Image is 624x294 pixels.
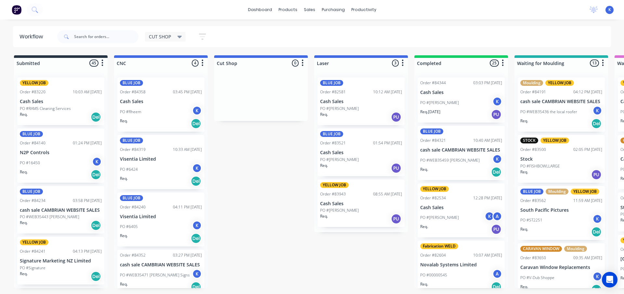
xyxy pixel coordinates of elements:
div: Del [491,167,501,177]
p: Caravan Window Replacements [520,265,602,270]
p: Cash Sales [420,205,502,210]
img: Factory [12,5,21,15]
div: STOCKYELLOW JOBOrder #8350002:05 PM [DATE]StockPO #FISHBOWLLARGEReq.PU [518,135,605,183]
p: Req. [420,224,428,230]
p: Cash Sales [20,99,102,104]
p: Signature Marketing NZ Limited [20,258,102,264]
div: BLUE JOBOrder #8423403:58 PM [DATE]cash sale CAMBRIAN WEBSITE SALESPO #WEB35443 [PERSON_NAME]Req.Del [17,186,104,234]
p: PO #Signature [20,265,45,271]
div: YELLOW JOBOrder #8322010:03 AM [DATE]Cash SalesPO #RAMS Cleaning ServicesReq.Del [17,77,104,125]
div: Order #84234 [20,198,45,204]
p: Cash Sales [120,99,202,104]
p: Req. [20,271,28,277]
p: PO #[PERSON_NAME] [320,106,359,112]
p: N2P Controls [20,150,102,155]
div: PU [591,169,602,180]
div: PU [491,109,501,120]
div: Order #84344 [420,80,446,86]
div: Order #84140 [20,140,45,146]
div: 03:45 PM [DATE] [173,89,202,95]
div: 10:07 AM [DATE] [473,252,502,258]
div: Order #84241 [20,248,45,254]
p: Stock [520,156,602,162]
p: Req. [20,169,28,175]
div: Order #84191 [520,89,546,95]
div: YELLOW JOB [545,80,574,86]
div: Order #84358 [120,89,146,95]
div: 03:27 PM [DATE] [173,252,202,258]
p: PO #Rheem [120,109,141,115]
div: BLUE JOB [420,128,443,134]
div: Del [191,176,201,186]
div: Del [591,227,602,237]
p: Req. [20,220,28,226]
p: PO #6405 [120,224,138,230]
div: Order #8434403:03 PM [DATE]Cash SalesPO #[PERSON_NAME]KReq.[DATE]PU [418,77,505,123]
div: Order #83500 [520,147,546,153]
div: PU [391,112,401,122]
div: 04:13 PM [DATE] [73,248,102,254]
div: Order #82581 [320,89,346,95]
div: K [592,272,602,281]
div: BLUE JOB [120,195,143,201]
div: Order #83220 [20,89,45,95]
div: Order #83521 [320,140,346,146]
p: Cash Sales [320,201,402,207]
div: BLUE JOBOrder #8431910:33 AM [DATE]Visentia LimitedPO #6424KReq.Del [117,135,204,189]
div: Del [91,220,101,231]
p: Req. [420,167,428,172]
div: Del [191,282,201,292]
div: Open Intercom Messenger [602,272,617,287]
div: K [192,269,202,279]
div: Order #84240 [120,204,146,210]
p: PO #RAMS Cleaning Services [20,106,71,112]
div: K [192,163,202,173]
div: K [492,154,502,164]
p: Visentia Limited [120,214,202,220]
div: YELLOW JOBOrder #8253412:28 PM [DATE]Cash SalesPO #[PERSON_NAME]KAReq.PU [418,183,505,238]
div: BLUE JOB [120,80,143,86]
div: YELLOW JOBOrder #8394308:55 AM [DATE]Cash SalesPO #[PERSON_NAME]Req.PU [318,180,405,227]
p: Req. [520,226,528,232]
div: 12:28 PM [DATE] [473,195,502,201]
p: PO #00000545 [420,272,447,278]
div: BLUE JOB [320,80,343,86]
div: YELLOW JOBOrder #8424104:13 PM [DATE]Signature Marketing NZ LimitedPO #SignatureReq.Del [17,237,104,285]
p: Req. [20,112,28,117]
div: CARAVAN WINDOW [520,246,562,252]
div: Order #83943 [320,191,346,197]
div: K [192,106,202,115]
div: BLUE JOBOrder #8258110:12 AM [DATE]Cash SalesPO #[PERSON_NAME]Req.PU [318,77,405,125]
div: Order #84319 [120,147,146,153]
div: 09:35 AM [DATE] [573,255,602,261]
p: South Pacific Pictures [520,207,602,213]
p: Cash Sales [420,90,502,95]
p: PO #6424 [120,167,138,172]
span: CUT SHOP [149,33,171,40]
p: PO #[PERSON_NAME] [320,207,359,213]
input: Search for orders... [74,30,138,43]
div: 10:33 AM [DATE] [173,147,202,153]
div: K [92,157,102,167]
div: BLUE JOB [20,131,43,137]
p: PO #[PERSON_NAME] [420,100,459,106]
div: BLUE JOB [320,131,343,137]
p: PO #V-Dub Shoppe [520,275,554,281]
div: K [592,214,602,224]
div: BLUE JOBOrder #8424004:11 PM [DATE]Visentia LimitedPO #6405KReq.Del [117,193,204,247]
p: Novalab Systems Limited [420,262,502,268]
p: Req. [320,112,328,117]
p: cash sale CAMBRIAN WEBSITE SALES [20,207,102,213]
div: Del [191,118,201,129]
p: PO #[PERSON_NAME] [320,157,359,163]
div: 10:12 AM [DATE] [373,89,402,95]
div: Moulding [564,246,587,252]
div: Moulding [520,80,543,86]
div: K [592,106,602,115]
div: YELLOW JOB [420,186,449,192]
p: Req. [520,169,528,175]
div: 02:05 PM [DATE] [573,147,602,153]
div: BLUE JOBOrder #8414001:24 PM [DATE]N2P ControlsPO #16450KReq.Del [17,128,104,183]
div: Order #83562 [520,198,546,204]
div: BLUE JOB [120,138,143,143]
